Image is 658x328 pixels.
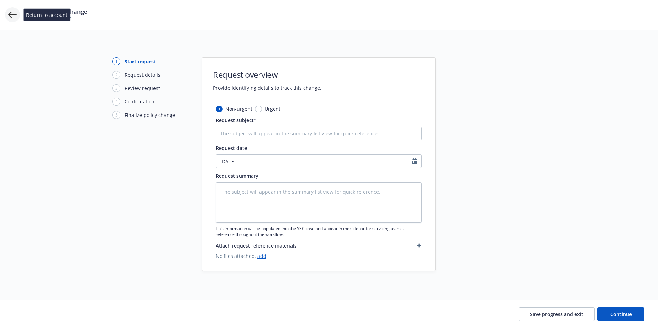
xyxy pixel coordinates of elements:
[216,117,256,123] span: Request subject*
[26,11,67,19] span: Return to account
[216,106,223,112] input: Non-urgent
[216,242,297,249] span: Attach request reference materials
[216,252,422,260] span: No files attached.
[530,311,583,317] span: Save progress and exit
[216,226,422,237] span: This information will be populated into the SSC case and appear in the sidebar for servicing team...
[125,85,160,92] div: Review request
[125,58,156,65] div: Start request
[519,307,595,321] button: Save progress and exit
[265,105,280,112] span: Urgent
[112,71,120,79] div: 2
[216,173,258,179] span: Request summary
[112,57,120,65] div: 1
[225,105,252,112] span: Non-urgent
[610,311,632,317] span: Continue
[412,158,417,164] svg: Calendar
[112,84,120,92] div: 3
[112,98,120,106] div: 4
[216,145,247,151] span: Request date
[125,71,160,78] div: Request details
[216,155,412,168] input: MM/DD/YYYY
[25,8,87,16] span: Request policy change
[216,127,422,140] input: The subject will appear in the summary list view for quick reference.
[597,307,644,321] button: Continue
[257,253,266,259] a: add
[213,69,321,80] h1: Request overview
[112,111,120,119] div: 5
[125,98,155,105] div: Confirmation
[213,84,321,91] span: Provide identifying details to track this change.
[125,111,175,119] div: Finalize policy change
[255,106,262,112] input: Urgent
